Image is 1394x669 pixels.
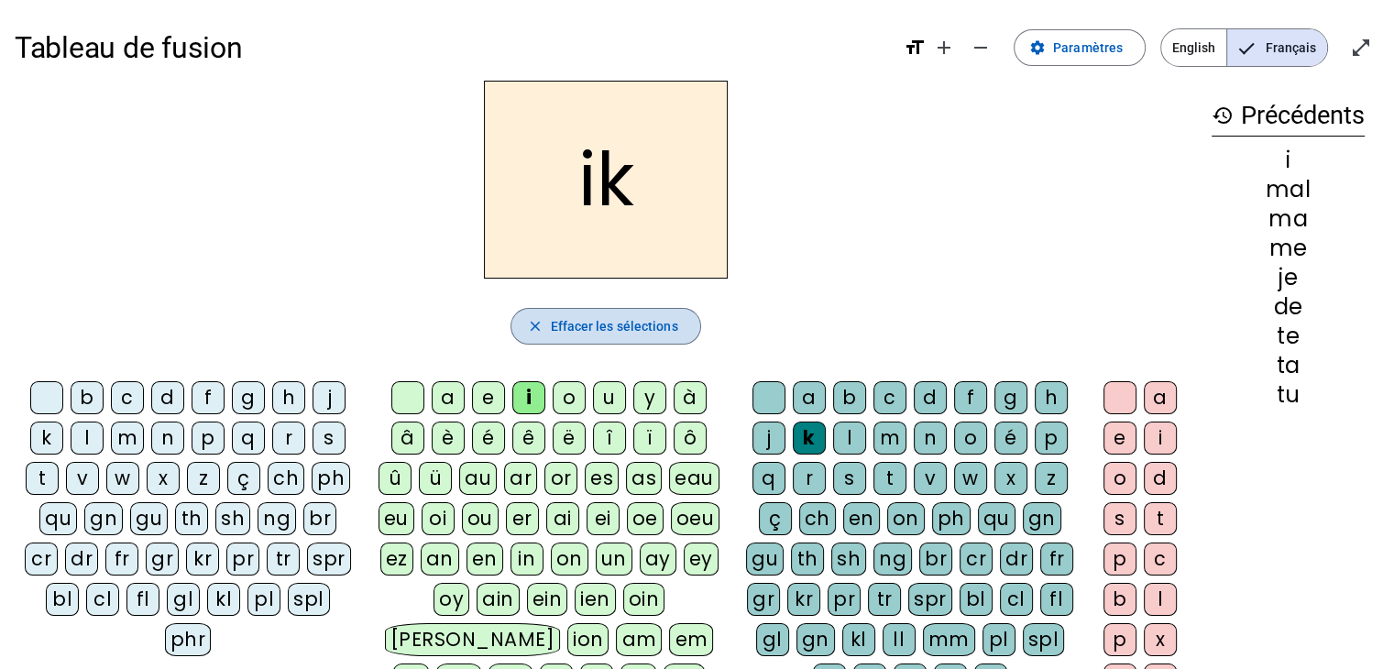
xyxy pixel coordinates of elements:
div: ç [759,502,792,535]
div: ç [227,462,260,495]
div: ë [553,422,586,455]
div: tu [1212,384,1365,406]
div: l [1144,583,1177,616]
div: gu [130,502,168,535]
div: b [1103,583,1136,616]
div: on [887,502,925,535]
div: ê [512,422,545,455]
div: je [1212,267,1365,289]
div: fr [1040,543,1073,576]
div: cl [86,583,119,616]
div: as [626,462,662,495]
div: sh [215,502,250,535]
div: s [313,422,346,455]
div: gl [167,583,200,616]
mat-icon: open_in_full [1350,37,1372,59]
div: br [919,543,952,576]
div: n [151,422,184,455]
div: gn [1023,502,1061,535]
div: am [616,623,662,656]
div: v [66,462,99,495]
div: e [472,381,505,414]
span: English [1161,29,1226,66]
div: on [551,543,588,576]
div: ü [419,462,452,495]
h1: Tableau de fusion [15,18,889,77]
div: y [633,381,666,414]
button: Effacer les sélections [510,308,700,345]
div: ien [575,583,616,616]
div: ph [932,502,971,535]
div: oy [434,583,469,616]
span: Français [1227,29,1327,66]
h3: Précédents [1212,95,1365,137]
mat-icon: remove [970,37,992,59]
div: mal [1212,179,1365,201]
span: Paramètres [1053,37,1123,59]
div: x [147,462,180,495]
div: em [669,623,713,656]
div: ay [640,543,676,576]
div: j [752,422,785,455]
div: r [793,462,826,495]
div: or [544,462,577,495]
div: p [1103,543,1136,576]
div: kl [842,623,875,656]
div: ain [477,583,520,616]
div: oe [627,502,664,535]
div: k [30,422,63,455]
div: ou [462,502,499,535]
div: eu [379,502,414,535]
div: ion [567,623,609,656]
div: k [793,422,826,455]
div: br [303,502,336,535]
div: en [843,502,880,535]
div: tr [868,583,901,616]
div: b [71,381,104,414]
div: qu [978,502,1015,535]
div: f [954,381,987,414]
button: Paramètres [1014,29,1146,66]
div: a [432,381,465,414]
div: gu [746,543,784,576]
div: pl [982,623,1015,656]
mat-icon: close [526,318,543,334]
div: d [914,381,947,414]
div: gr [747,583,780,616]
div: g [994,381,1027,414]
div: h [272,381,305,414]
div: pl [247,583,280,616]
div: oin [623,583,665,616]
div: é [994,422,1027,455]
div: z [1035,462,1068,495]
button: Entrer en plein écran [1343,29,1379,66]
div: d [1144,462,1177,495]
div: c [1144,543,1177,576]
div: ch [799,502,836,535]
div: è [432,422,465,455]
div: d [151,381,184,414]
div: gn [84,502,123,535]
h2: ik [484,81,728,279]
span: Effacer les sélections [550,315,677,337]
div: fr [105,543,138,576]
div: î [593,422,626,455]
div: à [674,381,707,414]
div: t [873,462,906,495]
div: an [421,543,459,576]
div: ll [883,623,916,656]
div: p [1035,422,1068,455]
div: n [914,422,947,455]
div: cr [960,543,993,576]
div: x [994,462,1027,495]
div: e [1103,422,1136,455]
mat-icon: add [933,37,955,59]
mat-button-toggle-group: Language selection [1160,28,1328,67]
div: spr [307,543,351,576]
div: x [1144,623,1177,656]
div: a [793,381,826,414]
div: ô [674,422,707,455]
div: dr [1000,543,1033,576]
div: pr [828,583,861,616]
div: l [833,422,866,455]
